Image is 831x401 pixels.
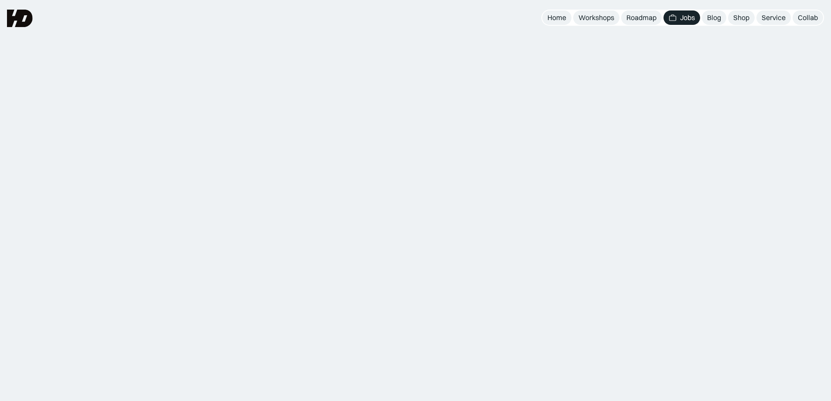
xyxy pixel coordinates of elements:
[728,10,755,25] a: Shop
[626,13,657,22] div: Roadmap
[542,10,571,25] a: Home
[798,13,818,22] div: Collab
[573,10,619,25] a: Workshops
[578,13,614,22] div: Workshops
[663,10,700,25] a: Jobs
[547,13,566,22] div: Home
[756,10,791,25] a: Service
[702,10,726,25] a: Blog
[793,10,823,25] a: Collab
[733,13,749,22] div: Shop
[680,13,695,22] div: Jobs
[707,13,721,22] div: Blog
[762,13,786,22] div: Service
[621,10,662,25] a: Roadmap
